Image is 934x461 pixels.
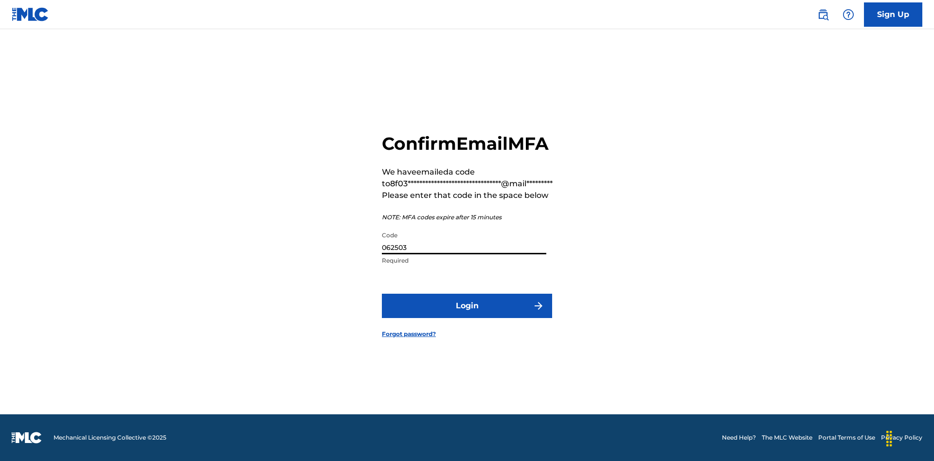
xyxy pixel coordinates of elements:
[813,5,833,24] a: Public Search
[818,433,875,442] a: Portal Terms of Use
[864,2,922,27] a: Sign Up
[881,424,897,453] div: Drag
[12,7,49,21] img: MLC Logo
[12,432,42,443] img: logo
[885,414,934,461] iframe: Chat Widget
[839,5,858,24] div: Help
[843,9,854,20] img: help
[382,256,546,265] p: Required
[382,190,553,201] p: Please enter that code in the space below
[382,294,552,318] button: Login
[382,133,553,155] h2: Confirm Email MFA
[54,433,166,442] span: Mechanical Licensing Collective © 2025
[881,433,922,442] a: Privacy Policy
[382,213,553,222] p: NOTE: MFA codes expire after 15 minutes
[762,433,812,442] a: The MLC Website
[817,9,829,20] img: search
[533,300,544,312] img: f7272a7cc735f4ea7f67.svg
[722,433,756,442] a: Need Help?
[382,330,436,338] a: Forgot password?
